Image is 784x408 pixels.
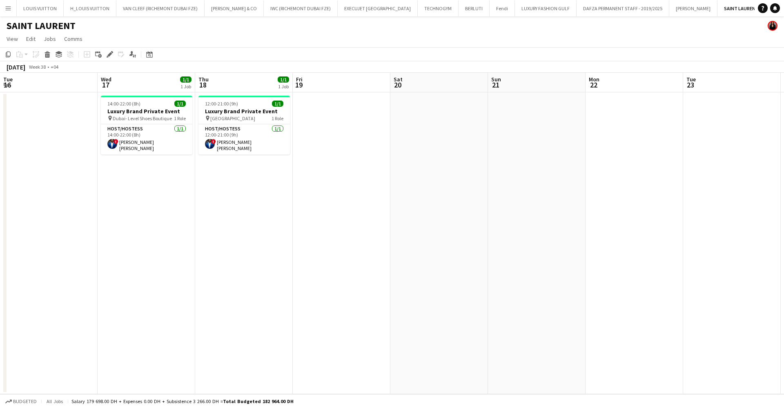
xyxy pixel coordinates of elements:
span: Tue [686,76,696,83]
button: BERLUTI [459,0,490,16]
span: Tue [3,76,13,83]
span: 1 Role [272,115,283,121]
span: Thu [198,76,209,83]
button: SAINT LAURENT [717,0,766,16]
span: 1/1 [180,76,192,83]
h3: Luxury Brand Private Event [101,108,192,115]
a: View [3,34,21,44]
span: 21 [490,80,501,90]
button: EXECUJET [GEOGRAPHIC_DATA] [338,0,418,16]
span: 23 [685,80,696,90]
span: 12:00-21:00 (9h) [205,101,238,107]
app-user-avatar: Maria Fernandes [768,21,777,31]
span: Mon [589,76,599,83]
div: [DATE] [7,63,25,71]
a: Comms [61,34,86,44]
h1: SAINT LAURENT [7,20,76,32]
button: LOUIS VUITTON [17,0,64,16]
app-card-role: Host/Hostess1/112:00-21:00 (9h)![PERSON_NAME] [PERSON_NAME] [198,124,290,155]
span: ! [211,139,216,144]
span: 17 [100,80,111,90]
span: 18 [197,80,209,90]
div: Salary 179 698.00 DH + Expenses 0.00 DH + Subsistence 3 266.00 DH = [71,398,294,404]
span: Fri [296,76,303,83]
span: 1/1 [272,101,283,107]
span: 20 [392,80,403,90]
app-job-card: 14:00-22:00 (8h)1/1Luxury Brand Private Event Dubai- Level Shoes Boutique1 RoleHost/Hostess1/114:... [101,96,192,155]
span: Wed [101,76,111,83]
button: IWC (RICHEMONT DUBAI FZE) [264,0,338,16]
span: 1 Role [174,115,186,121]
button: Budgeted [4,397,38,406]
span: Sun [491,76,501,83]
h3: Luxury Brand Private Event [198,108,290,115]
button: DAFZA PERMANENT STAFF - 2019/2025 [577,0,669,16]
span: View [7,35,18,43]
app-card-role: Host/Hostess1/114:00-22:00 (8h)![PERSON_NAME] [PERSON_NAME] [101,124,192,155]
span: ! [114,139,118,144]
span: Sat [394,76,403,83]
span: Total Budgeted 182 964.00 DH [223,398,294,404]
span: 1/1 [174,101,186,107]
button: VAN CLEEF (RICHEMONT DUBAI FZE) [116,0,205,16]
button: Fendi [490,0,515,16]
app-job-card: 12:00-21:00 (9h)1/1Luxury Brand Private Event [GEOGRAPHIC_DATA]1 RoleHost/Hostess1/112:00-21:00 (... [198,96,290,155]
span: Comms [64,35,82,43]
button: [PERSON_NAME] & CO [205,0,264,16]
span: All jobs [45,398,65,404]
span: Dubai- Level Shoes Boutique [113,115,172,121]
div: +04 [51,64,58,70]
button: H_LOUIS VUITTON [64,0,116,16]
a: Edit [23,34,39,44]
button: TECHNOGYM [418,0,459,16]
button: LUXURY FASHION GULF [515,0,577,16]
a: Jobs [40,34,59,44]
span: Edit [26,35,36,43]
div: 1 Job [180,83,191,90]
span: Jobs [44,35,56,43]
button: [PERSON_NAME] [669,0,717,16]
span: 22 [588,80,599,90]
div: 1 Job [278,83,289,90]
span: 16 [2,80,13,90]
span: [GEOGRAPHIC_DATA] [210,115,255,121]
span: Week 38 [27,64,47,70]
span: 1/1 [278,76,289,83]
span: Budgeted [13,399,37,404]
span: 14:00-22:00 (8h) [107,101,140,107]
span: 19 [295,80,303,90]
